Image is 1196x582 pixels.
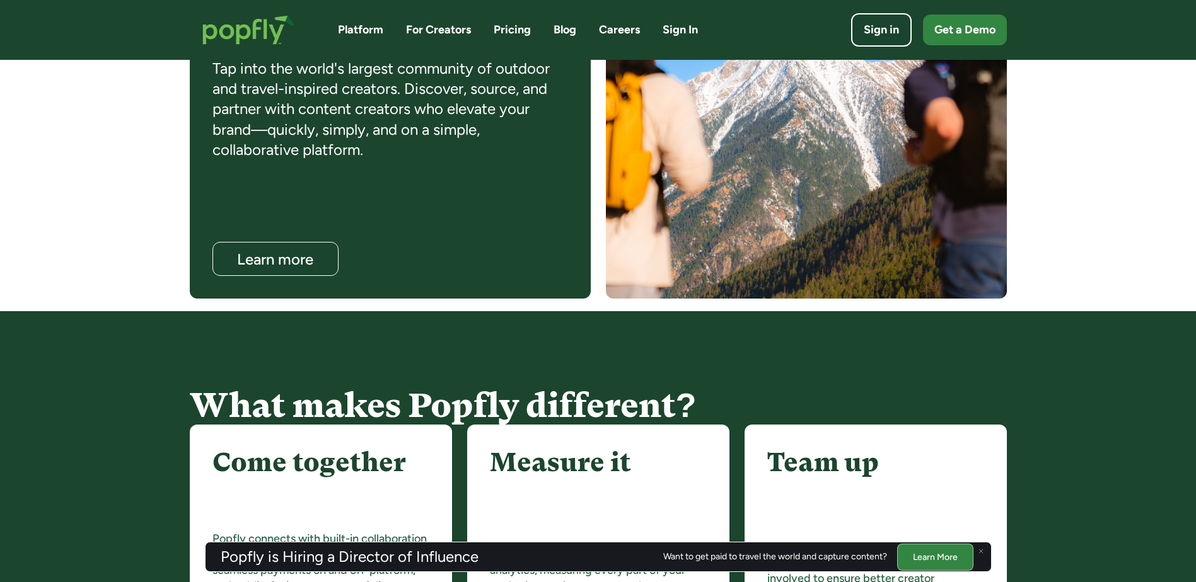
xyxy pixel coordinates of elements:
[212,242,339,276] a: Learn more
[851,13,912,47] a: Sign in
[338,22,383,38] a: Platform
[554,22,576,38] a: Blog
[190,387,1007,424] h2: What makes Popfly different?
[923,14,1007,45] a: Get a Demo
[663,552,887,562] div: Want to get paid to travel the world and capture content?
[490,447,631,477] h4: Measure it
[663,22,698,38] a: Sign In
[767,447,879,477] h4: Team up
[494,22,531,38] a: Pricing
[212,59,568,161] div: Tap into the world's largest community of outdoor and travel-inspired creators. Discover, source,...
[224,251,327,267] div: Learn more
[934,22,996,38] div: Get a Demo
[406,22,471,38] a: For Creators
[190,3,308,57] a: home
[864,22,899,38] div: Sign in
[221,549,479,564] h3: Popfly is Hiring a Director of Influence
[897,543,973,570] a: Learn More
[599,22,640,38] a: Careers
[212,447,406,477] h4: Come together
